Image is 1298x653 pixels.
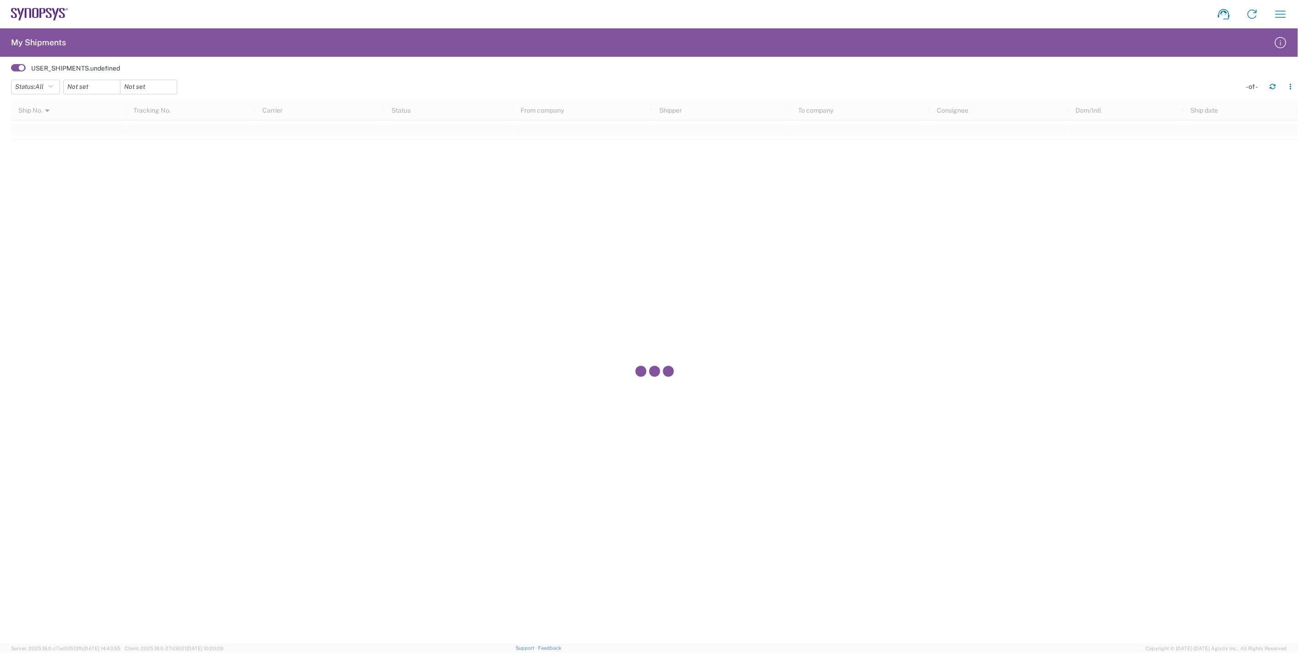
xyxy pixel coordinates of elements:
[516,645,538,651] a: Support
[11,646,120,651] span: Server: 2025.18.0-c7ad5f513fb
[538,645,562,651] a: Feedback
[11,37,66,48] h2: My Shipments
[64,80,120,94] input: Not set
[11,80,60,94] button: Status:All
[125,646,223,651] span: Client: 2025.18.0-27d3021
[1146,644,1287,653] span: Copyright © [DATE]-[DATE] Agistix Inc., All Rights Reserved
[186,646,223,651] span: [DATE] 10:20:09
[31,64,120,72] label: USER_SHIPMENTS.undefined
[83,646,120,651] span: [DATE] 14:43:55
[1246,82,1262,91] div: - of -
[120,80,177,94] input: Not set
[35,83,43,90] span: All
